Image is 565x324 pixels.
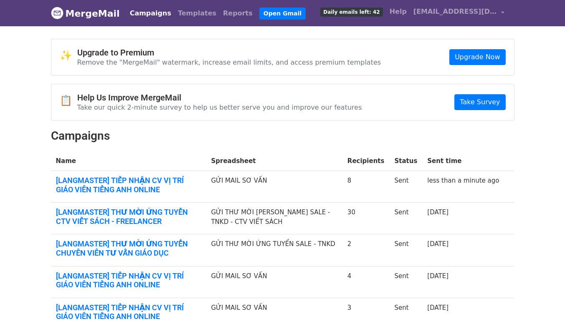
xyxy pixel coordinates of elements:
a: [DATE] [427,272,448,280]
a: Reports [220,5,256,22]
span: [EMAIL_ADDRESS][DOMAIN_NAME] [413,7,497,17]
td: Sent [389,266,422,298]
td: 8 [342,171,390,203]
a: [LANGMASTER] THƯ MỜI ỨNG TUYỂN CTV VIẾT SÁCH - FREELANCER [56,208,201,226]
a: [EMAIL_ADDRESS][DOMAIN_NAME] [410,3,508,23]
a: [DATE] [427,208,448,216]
a: [DATE] [427,304,448,311]
a: Take Survey [454,94,505,110]
a: Open Gmail [259,8,306,20]
a: Help [386,3,410,20]
h2: Campaigns [51,129,514,143]
img: MergeMail logo [51,7,63,19]
td: Sent [389,171,422,203]
th: Status [389,151,422,171]
a: Upgrade Now [449,49,505,65]
span: ✨ [60,50,77,62]
p: Remove the "MergeMail" watermark, increase email limits, and access premium templates [77,58,381,67]
th: Name [51,151,206,171]
a: Templates [175,5,220,22]
span: 📋 [60,95,77,107]
th: Sent time [422,151,504,171]
a: [LANGMASTER] TIẾP NHẬN CV VỊ TRÍ GIÁO VIÊN TIẾNG ANH ONLINE [56,271,201,289]
td: GỬI MAIL SƠ VẤN [206,171,342,203]
a: [LANGMASTER] THƯ MỜI ỨNG TUYỂN CHUYÊN VIÊN TƯ VẤN GIÁO DỤC [56,239,201,257]
th: Spreadsheet [206,151,342,171]
a: [DATE] [427,240,448,248]
a: [LANGMASTER] TIẾP NHẬN CV VỊ TRÍ GIÁO VIÊN TIẾNG ANH ONLINE [56,176,201,194]
td: Sent [389,203,422,234]
th: Recipients [342,151,390,171]
a: Campaigns [127,5,175,22]
p: Take our quick 2-minute survey to help us better serve you and improve our features [77,103,362,112]
td: GỬI THƯ MỜI [PERSON_NAME] SALE - TNKD - CTV VIẾT SÁCH [206,203,342,234]
a: [LANGMASTER] TIẾP NHẬN CV VỊ TRÍ GIÁO VIÊN TIẾNG ANH ONLINE [56,303,201,321]
a: Daily emails left: 42 [317,3,386,20]
span: Daily emails left: 42 [320,8,383,17]
td: GỬI THƯ MỜI ỨNG TUYỂN SALE - TNKD [206,234,342,266]
td: Sent [389,234,422,266]
td: 2 [342,234,390,266]
td: GỬI MAIL SƠ VẤN [206,266,342,298]
h4: Help Us Improve MergeMail [77,93,362,103]
td: 30 [342,203,390,234]
a: MergeMail [51,5,120,22]
td: 4 [342,266,390,298]
h4: Upgrade to Premium [77,48,381,58]
a: less than a minute ago [427,177,499,184]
